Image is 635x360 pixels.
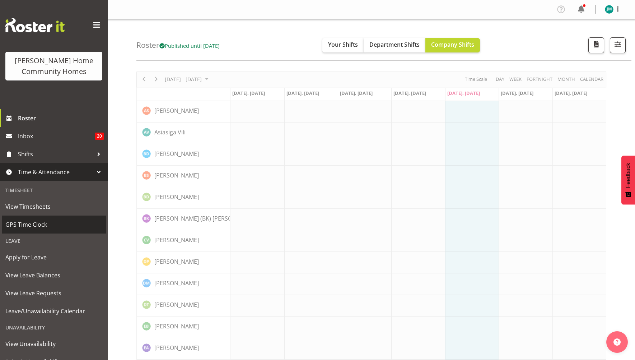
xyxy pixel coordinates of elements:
[369,41,420,49] span: Department Shifts
[2,284,106,302] a: View Leave Requests
[328,41,358,49] span: Your Shifts
[5,201,102,212] span: View Timesheets
[2,248,106,266] a: Apply for Leave
[18,131,95,142] span: Inbox
[5,306,102,317] span: Leave/Unavailability Calendar
[5,219,102,230] span: GPS Time Clock
[2,216,106,234] a: GPS Time Clock
[621,156,635,204] button: Feedback - Show survey
[2,320,106,335] div: Unavailability
[425,38,480,52] button: Company Shifts
[5,18,65,32] img: Rosterit website logo
[322,38,364,52] button: Your Shifts
[18,149,93,160] span: Shifts
[2,234,106,248] div: Leave
[2,198,106,216] a: View Timesheets
[588,37,604,53] button: Download a PDF of the roster according to the set date range.
[13,55,95,77] div: [PERSON_NAME] Home Community Homes
[364,38,425,52] button: Department Shifts
[431,41,474,49] span: Company Shifts
[605,5,613,14] img: johanna-molina8557.jpg
[18,113,104,124] span: Roster
[613,338,621,346] img: help-xxl-2.png
[18,167,93,177] span: Time & Attendance
[136,41,220,49] h4: Roster
[2,335,106,353] a: View Unavailability
[2,302,106,320] a: Leave/Unavailability Calendar
[610,37,626,53] button: Filter Shifts
[2,266,106,284] a: View Leave Balances
[95,133,104,140] span: 20
[5,288,102,299] span: View Leave Requests
[5,270,102,281] span: View Leave Balances
[625,163,631,188] span: Feedback
[2,183,106,198] div: Timesheet
[5,252,102,263] span: Apply for Leave
[5,338,102,349] span: View Unavailability
[159,42,220,49] span: Published until [DATE]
